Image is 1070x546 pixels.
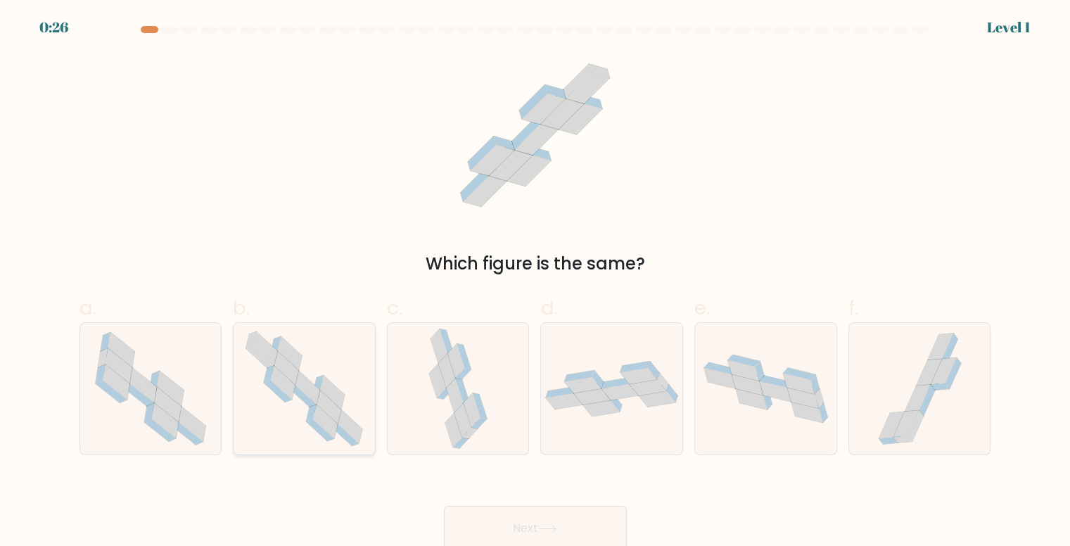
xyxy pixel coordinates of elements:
[987,17,1031,38] div: Level 1
[694,294,710,322] span: e.
[387,294,402,322] span: c.
[233,294,250,322] span: b.
[79,294,96,322] span: a.
[88,251,983,277] div: Which figure is the same?
[848,294,858,322] span: f.
[39,17,68,38] div: 0:26
[540,294,557,322] span: d.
